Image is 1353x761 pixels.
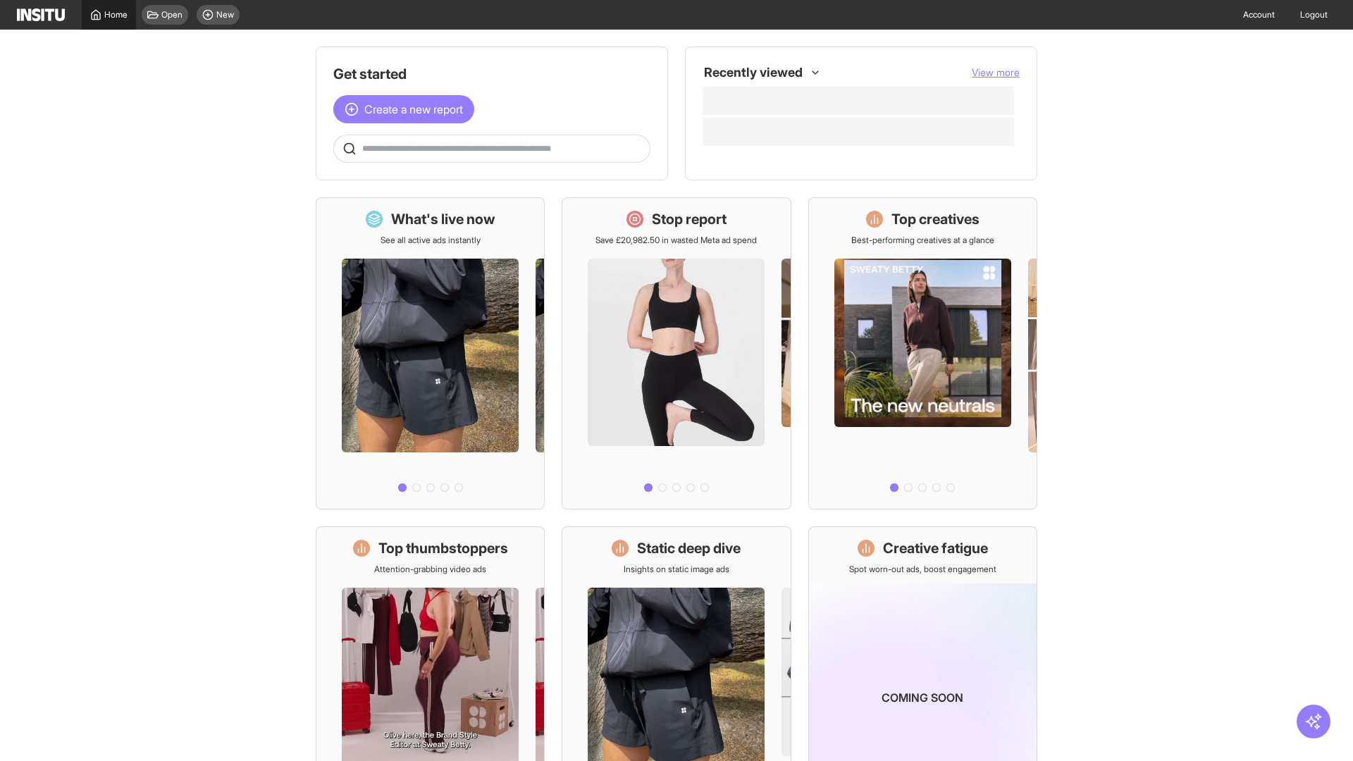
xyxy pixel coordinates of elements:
p: See all active ads instantly [381,235,481,246]
h1: Top creatives [891,209,980,229]
h1: Top thumbstoppers [378,538,508,558]
a: What's live nowSee all active ads instantly [316,197,545,509]
h1: Static deep dive [637,538,741,558]
button: View more [972,66,1020,80]
span: View more [972,66,1020,78]
p: Save £20,982.50 in wasted Meta ad spend [595,235,757,246]
h1: What's live now [391,209,495,229]
img: Logo [17,8,65,21]
p: Insights on static image ads [624,564,729,575]
a: Stop reportSave £20,982.50 in wasted Meta ad spend [562,197,791,509]
button: Create a new report [333,95,474,123]
span: Open [161,9,183,20]
span: Home [104,9,128,20]
h1: Get started [333,64,650,84]
h1: Stop report [652,209,727,229]
p: Attention-grabbing video ads [374,564,486,575]
span: New [216,9,234,20]
p: Best-performing creatives at a glance [851,235,994,246]
span: Create a new report [364,101,463,118]
a: Top creativesBest-performing creatives at a glance [808,197,1037,509]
